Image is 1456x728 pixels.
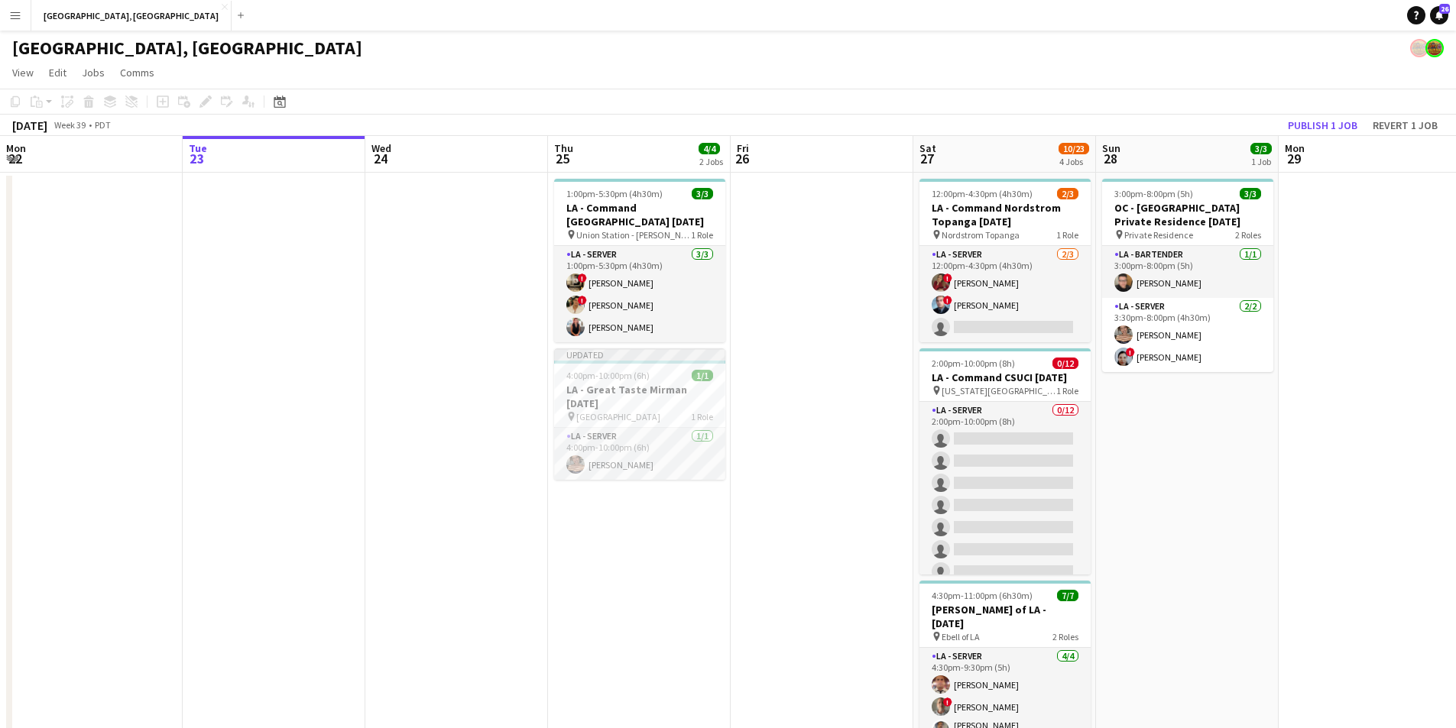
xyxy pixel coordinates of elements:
[1240,188,1261,199] span: 3/3
[919,246,1091,342] app-card-role: LA - Server2/312:00pm-4:30pm (4h30m)![PERSON_NAME]![PERSON_NAME]
[12,66,34,79] span: View
[49,66,66,79] span: Edit
[699,143,720,154] span: 4/4
[919,201,1091,228] h3: LA - Command Nordstrom Topanga [DATE]
[12,37,362,60] h1: [GEOGRAPHIC_DATA], [GEOGRAPHIC_DATA]
[1410,39,1428,57] app-user-avatar: Rollin Hero
[76,63,111,83] a: Jobs
[554,179,725,342] app-job-card: 1:00pm-5:30pm (4h30m)3/3LA - Command [GEOGRAPHIC_DATA] [DATE] Union Station - [PERSON_NAME]1 Role...
[1102,298,1273,372] app-card-role: LA - Server2/23:30pm-8:00pm (4h30m)[PERSON_NAME]![PERSON_NAME]
[566,188,663,199] span: 1:00pm-5:30pm (4h30m)
[82,66,105,79] span: Jobs
[1439,4,1450,14] span: 26
[1052,358,1078,369] span: 0/12
[1251,156,1271,167] div: 1 Job
[691,229,713,241] span: 1 Role
[114,63,161,83] a: Comms
[6,141,26,155] span: Mon
[50,119,89,131] span: Week 39
[1059,143,1089,154] span: 10/23
[554,428,725,480] app-card-role: LA - Server1/14:00pm-10:00pm (6h)[PERSON_NAME]
[1052,631,1078,642] span: 2 Roles
[942,385,1056,396] span: [US_STATE][GEOGRAPHIC_DATA]
[1282,115,1364,135] button: Publish 1 job
[578,296,587,305] span: !
[942,631,980,642] span: Ebell of LA
[1056,385,1078,396] span: 1 Role
[566,370,650,381] span: 4:00pm-10:00pm (6h)
[734,150,749,167] span: 26
[1425,39,1444,57] app-user-avatar: Rollin Hero
[189,141,207,155] span: Tue
[919,179,1091,342] app-job-card: 12:00pm-4:30pm (4h30m)2/3LA - Command Nordstrom Topanga [DATE] Nordstrom Topanga1 RoleLA - Server...
[576,411,660,422] span: [GEOGRAPHIC_DATA]
[737,141,749,155] span: Fri
[6,63,40,83] a: View
[552,150,573,167] span: 25
[1056,229,1078,241] span: 1 Role
[1057,590,1078,601] span: 7/7
[919,141,936,155] span: Sat
[43,63,73,83] a: Edit
[919,370,1091,384] h3: LA - Command CSUCI [DATE]
[1102,246,1273,298] app-card-role: LA - Bartender1/13:00pm-8:00pm (5h)[PERSON_NAME]
[917,150,936,167] span: 27
[1059,156,1088,167] div: 4 Jobs
[576,229,691,241] span: Union Station - [PERSON_NAME]
[932,590,1033,601] span: 4:30pm-11:00pm (6h30m)
[120,66,154,79] span: Comms
[1114,188,1193,199] span: 3:00pm-8:00pm (5h)
[1100,150,1120,167] span: 28
[919,402,1091,697] app-card-role: LA - Server0/122:00pm-10:00pm (8h)
[699,156,723,167] div: 2 Jobs
[554,141,573,155] span: Thu
[1430,6,1448,24] a: 26
[12,118,47,133] div: [DATE]
[932,358,1015,369] span: 2:00pm-10:00pm (8h)
[932,188,1033,199] span: 12:00pm-4:30pm (4h30m)
[692,188,713,199] span: 3/3
[31,1,232,31] button: [GEOGRAPHIC_DATA], [GEOGRAPHIC_DATA]
[186,150,207,167] span: 23
[554,201,725,228] h3: LA - Command [GEOGRAPHIC_DATA] [DATE]
[1102,141,1120,155] span: Sun
[692,370,713,381] span: 1/1
[1102,201,1273,228] h3: OC - [GEOGRAPHIC_DATA] Private Residence [DATE]
[1057,188,1078,199] span: 2/3
[943,296,952,305] span: !
[369,150,391,167] span: 24
[371,141,391,155] span: Wed
[1367,115,1444,135] button: Revert 1 job
[943,697,952,707] span: !
[554,348,725,480] app-job-card: Updated4:00pm-10:00pm (6h)1/1LA - Great Taste Mirman [DATE] [GEOGRAPHIC_DATA]1 RoleLA - Server1/1...
[554,348,725,361] div: Updated
[919,603,1091,630] h3: [PERSON_NAME] of LA - [DATE]
[1285,141,1305,155] span: Mon
[1102,179,1273,372] app-job-card: 3:00pm-8:00pm (5h)3/3OC - [GEOGRAPHIC_DATA] Private Residence [DATE] Private Residence2 RolesLA -...
[95,119,111,131] div: PDT
[1124,229,1193,241] span: Private Residence
[1126,348,1135,357] span: !
[554,246,725,342] app-card-role: LA - Server3/31:00pm-5:30pm (4h30m)![PERSON_NAME]![PERSON_NAME][PERSON_NAME]
[919,348,1091,574] app-job-card: 2:00pm-10:00pm (8h)0/12LA - Command CSUCI [DATE] [US_STATE][GEOGRAPHIC_DATA]1 RoleLA - Server0/12...
[942,229,1020,241] span: Nordstrom Topanga
[691,411,713,422] span: 1 Role
[1250,143,1272,154] span: 3/3
[554,383,725,410] h3: LA - Great Taste Mirman [DATE]
[1235,229,1261,241] span: 2 Roles
[1283,150,1305,167] span: 29
[943,273,952,283] span: !
[4,150,26,167] span: 22
[578,273,587,283] span: !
